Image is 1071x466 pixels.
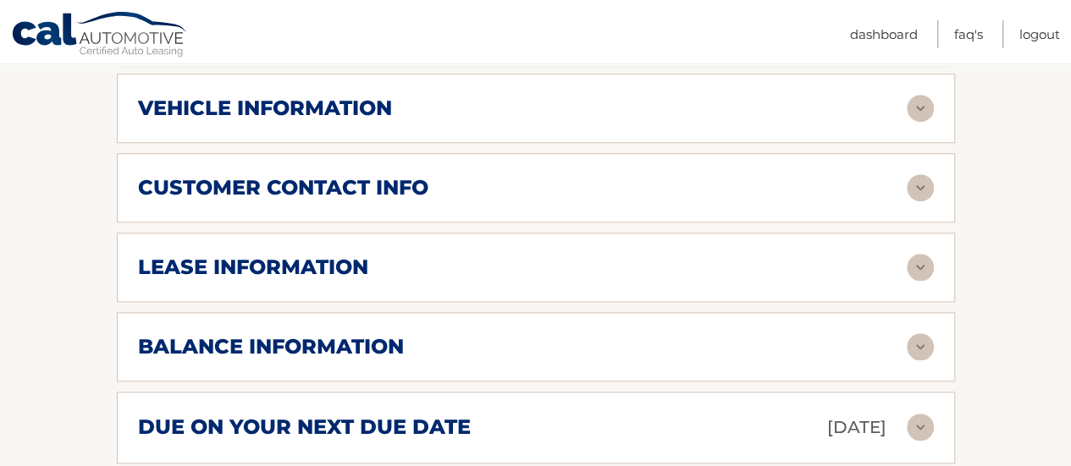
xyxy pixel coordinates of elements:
[138,96,392,121] h2: vehicle information
[907,95,934,122] img: accordion-rest.svg
[907,414,934,441] img: accordion-rest.svg
[827,413,886,442] p: [DATE]
[138,414,471,440] h2: due on your next due date
[907,333,934,360] img: accordion-rest.svg
[138,255,368,280] h2: lease information
[954,20,983,48] a: FAQ's
[850,20,918,48] a: Dashboard
[907,254,934,281] img: accordion-rest.svg
[11,11,189,60] a: Cal Automotive
[138,175,428,200] h2: customer contact info
[907,174,934,201] img: accordion-rest.svg
[1019,20,1060,48] a: Logout
[138,334,404,359] h2: balance information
